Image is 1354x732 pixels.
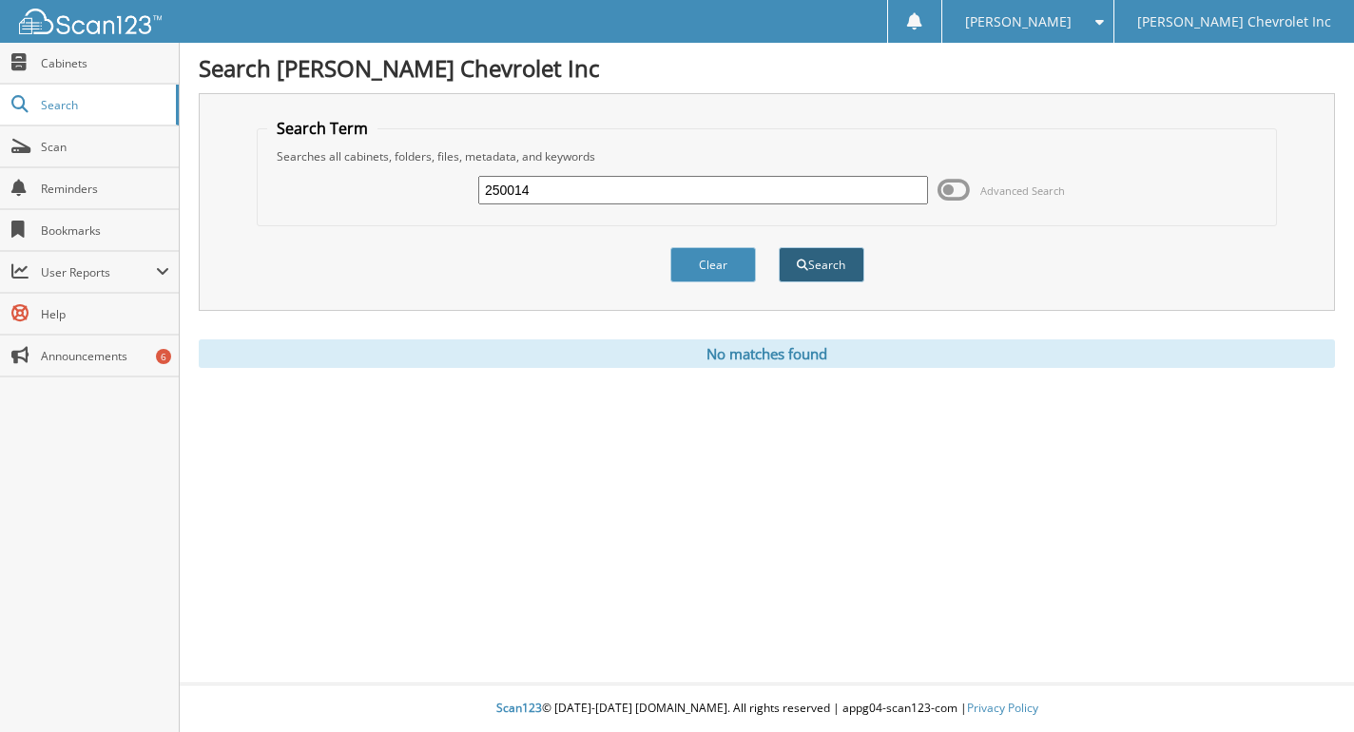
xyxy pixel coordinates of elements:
[267,118,377,139] legend: Search Term
[980,183,1065,198] span: Advanced Search
[41,139,169,155] span: Scan
[41,306,169,322] span: Help
[199,339,1335,368] div: No matches found
[779,247,864,282] button: Search
[967,700,1038,716] a: Privacy Policy
[41,55,169,71] span: Cabinets
[19,9,162,34] img: scan123-logo-white.svg
[496,700,542,716] span: Scan123
[965,16,1072,28] span: [PERSON_NAME]
[1137,16,1331,28] span: [PERSON_NAME] Chevrolet Inc
[41,264,156,280] span: User Reports
[156,349,171,364] div: 6
[41,222,169,239] span: Bookmarks
[267,148,1267,164] div: Searches all cabinets, folders, files, metadata, and keywords
[41,97,166,113] span: Search
[41,348,169,364] span: Announcements
[1259,641,1354,732] iframe: Chat Widget
[670,247,756,282] button: Clear
[41,181,169,197] span: Reminders
[180,685,1354,732] div: © [DATE]-[DATE] [DOMAIN_NAME]. All rights reserved | appg04-scan123-com |
[199,52,1335,84] h1: Search [PERSON_NAME] Chevrolet Inc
